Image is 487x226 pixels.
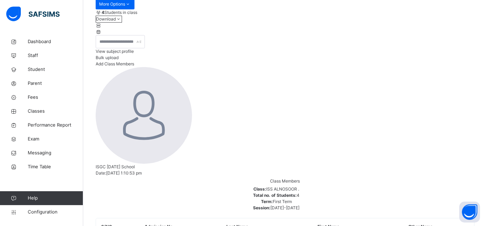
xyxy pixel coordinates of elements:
[96,49,134,54] span: View subject profile
[28,122,83,129] span: Performance Report
[99,1,131,7] span: More Options
[253,205,271,210] span: Session:
[102,10,104,15] b: 4
[28,66,83,73] span: Student
[28,209,83,216] span: Configuration
[96,61,134,66] span: Add Class Members
[28,108,83,115] span: Classes
[28,52,83,59] span: Staff
[28,94,83,101] span: Fees
[96,164,135,169] span: ISGC [DATE] School
[271,205,300,210] span: [DATE]-[DATE]
[96,16,116,22] span: Download
[96,67,192,164] img: default.svg
[253,193,297,198] span: Total no. of Students:
[28,150,83,156] span: Messaging
[270,178,300,184] span: Class Members
[261,199,273,204] span: Term:
[28,136,83,143] span: Exam
[28,163,83,170] span: Time Table
[459,202,480,223] button: Open asap
[254,186,267,192] span: Class:
[267,186,299,192] span: ISS ALNOSOOR .
[96,170,106,176] span: Date:
[102,9,137,16] span: Students in class
[273,199,292,204] span: First Term
[28,195,83,202] span: Help
[28,80,83,87] span: Parent
[28,38,83,45] span: Dashboard
[6,7,60,21] img: safsims
[297,193,300,198] span: 4
[96,55,119,60] span: Bulk upload
[106,170,142,176] span: [DATE] 1:10:53 pm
